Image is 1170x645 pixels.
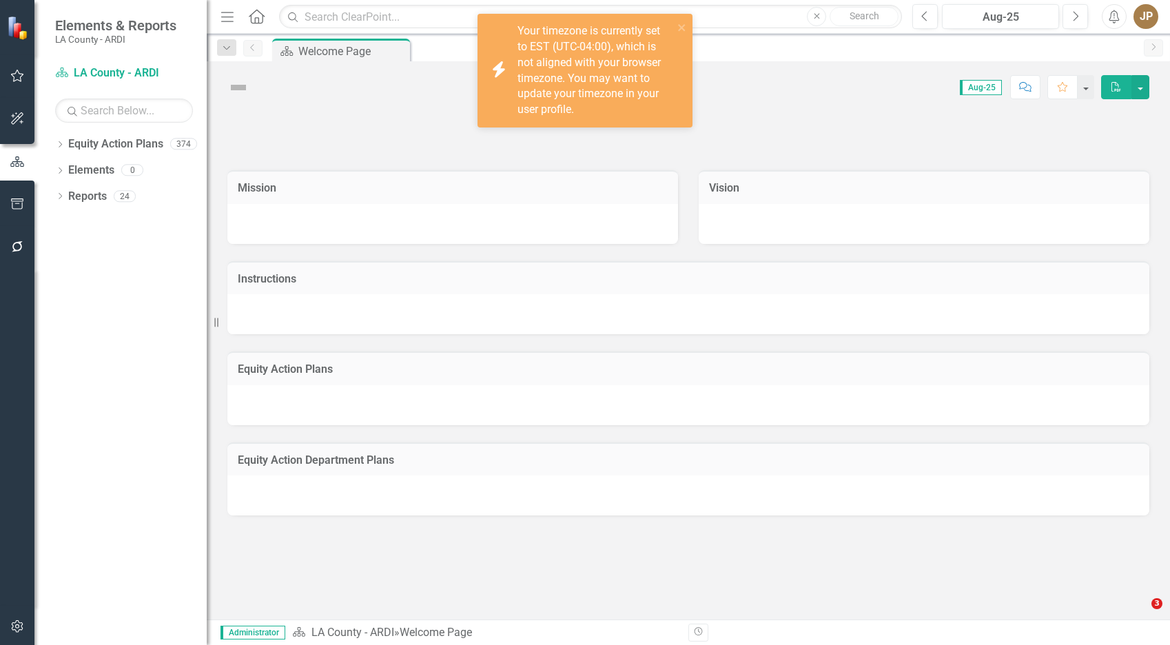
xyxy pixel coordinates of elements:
[121,165,143,176] div: 0
[279,5,902,29] input: Search ClearPoint...
[311,626,394,639] a: LA County - ARDI
[292,625,678,641] div: »
[55,99,193,123] input: Search Below...
[55,65,193,81] a: LA County - ARDI
[68,189,107,205] a: Reports
[238,273,1139,285] h3: Instructions
[1133,4,1158,29] button: JP
[400,626,472,639] div: Welcome Page
[517,23,673,118] div: Your timezone is currently set to EST (UTC-04:00), which is not aligned with your browser timezon...
[227,76,249,99] img: Not Defined
[220,626,285,639] span: Administrator
[942,4,1059,29] button: Aug-25
[1123,598,1156,631] iframe: Intercom live chat
[677,19,687,35] button: close
[170,139,197,150] div: 374
[7,15,32,40] img: ClearPoint Strategy
[68,163,114,178] a: Elements
[850,10,879,21] span: Search
[55,17,176,34] span: Elements & Reports
[709,182,1139,194] h3: Vision
[238,363,1139,376] h3: Equity Action Plans
[947,9,1054,25] div: Aug-25
[298,43,407,60] div: Welcome Page
[960,80,1002,95] span: Aug-25
[238,182,668,194] h3: Mission
[55,34,176,45] small: LA County - ARDI
[68,136,163,152] a: Equity Action Plans
[114,190,136,202] div: 24
[1151,598,1162,609] span: 3
[830,7,899,26] button: Search
[238,454,1139,467] h3: Equity Action Department Plans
